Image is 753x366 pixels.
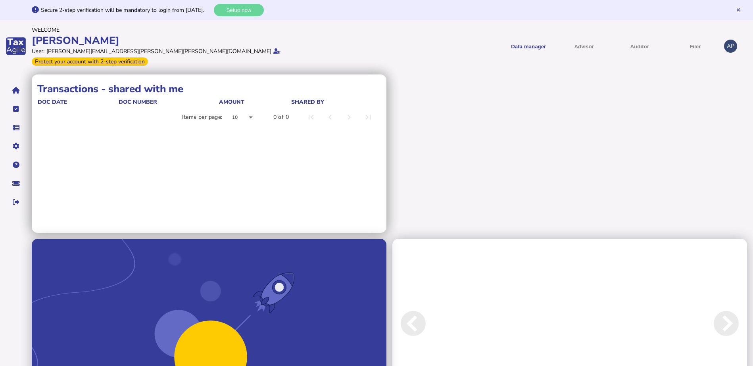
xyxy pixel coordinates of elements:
[503,36,553,56] button: Shows a dropdown of Data manager options
[378,36,720,56] menu: navigate products
[291,98,379,106] div: shared by
[119,98,218,106] div: doc number
[670,36,720,56] button: Filer
[32,48,44,55] div: User:
[8,82,24,99] button: Home
[559,36,609,56] button: Shows a dropdown of VAT Advisor options
[32,57,148,66] div: From Oct 1, 2025, 2-step verification will be required to login. Set it up now...
[8,119,24,136] button: Data manager
[38,98,118,106] div: doc date
[119,98,157,106] div: doc number
[41,6,212,14] div: Secure 2-step verification will be mandatory to login from [DATE].
[8,138,24,154] button: Manage settings
[37,82,381,96] h1: Transactions - shared with me
[291,98,324,106] div: shared by
[8,194,24,210] button: Sign out
[273,48,280,54] i: Email verified
[219,98,290,106] div: Amount
[214,4,264,16] button: Setup now
[724,40,737,53] div: Profile settings
[32,26,374,34] div: Welcome
[38,98,67,106] div: doc date
[615,36,665,56] button: Auditor
[32,34,374,48] div: [PERSON_NAME]
[8,156,24,173] button: Help pages
[182,113,223,121] div: Items per page:
[46,48,271,55] div: [PERSON_NAME][EMAIL_ADDRESS][PERSON_NAME][PERSON_NAME][DOMAIN_NAME]
[8,101,24,117] button: Tasks
[219,98,244,106] div: Amount
[736,7,741,13] button: Hide message
[8,175,24,192] button: Raise a support ticket
[273,113,289,121] div: 0 of 0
